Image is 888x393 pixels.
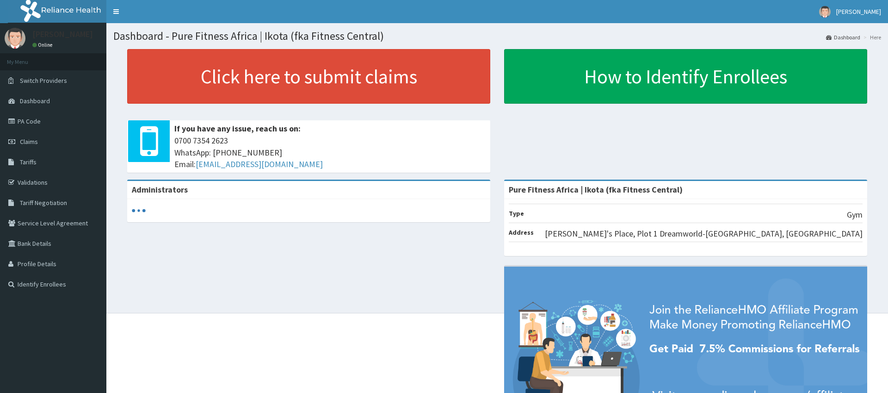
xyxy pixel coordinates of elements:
[174,123,301,134] b: If you have any issue, reach us on:
[504,49,867,104] a: How to Identify Enrollees
[5,28,25,49] img: User Image
[20,76,67,85] span: Switch Providers
[32,30,93,38] p: [PERSON_NAME]
[861,33,881,41] li: Here
[545,228,863,240] p: [PERSON_NAME]'s Place, Plot 1 Dreamworld-[GEOGRAPHIC_DATA], [GEOGRAPHIC_DATA]
[826,33,860,41] a: Dashboard
[509,184,683,195] strong: Pure Fitness Africa | Ikota (fka Fitness Central)
[132,184,188,195] b: Administrators
[819,6,831,18] img: User Image
[836,7,881,16] span: [PERSON_NAME]
[132,204,146,218] svg: audio-loading
[32,42,55,48] a: Online
[196,159,323,169] a: [EMAIL_ADDRESS][DOMAIN_NAME]
[127,49,490,104] a: Click here to submit claims
[509,228,534,237] b: Address
[20,158,37,166] span: Tariffs
[20,137,38,146] span: Claims
[847,209,863,221] p: Gym
[113,30,881,42] h1: Dashboard - Pure Fitness Africa | Ikota (fka Fitness Central)
[509,209,524,218] b: Type
[20,97,50,105] span: Dashboard
[20,199,67,207] span: Tariff Negotiation
[174,135,486,170] span: 0700 7354 2623 WhatsApp: [PHONE_NUMBER] Email:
